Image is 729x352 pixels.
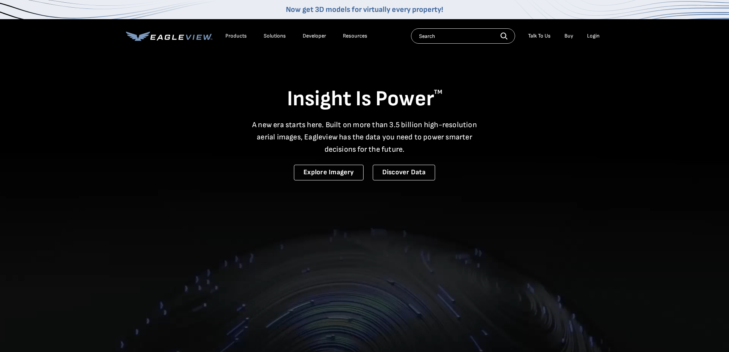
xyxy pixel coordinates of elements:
a: Explore Imagery [294,165,364,180]
sup: TM [434,88,442,96]
div: Talk To Us [528,33,551,39]
a: Discover Data [373,165,435,180]
div: Products [225,33,247,39]
p: A new era starts here. Built on more than 3.5 billion high-resolution aerial images, Eagleview ha... [248,119,482,156]
a: Buy [564,33,573,39]
a: Now get 3D models for virtually every property! [286,5,443,14]
input: Search [411,28,515,44]
a: Developer [303,33,326,39]
h1: Insight Is Power [126,86,603,113]
div: Login [587,33,600,39]
div: Resources [343,33,367,39]
div: Solutions [264,33,286,39]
